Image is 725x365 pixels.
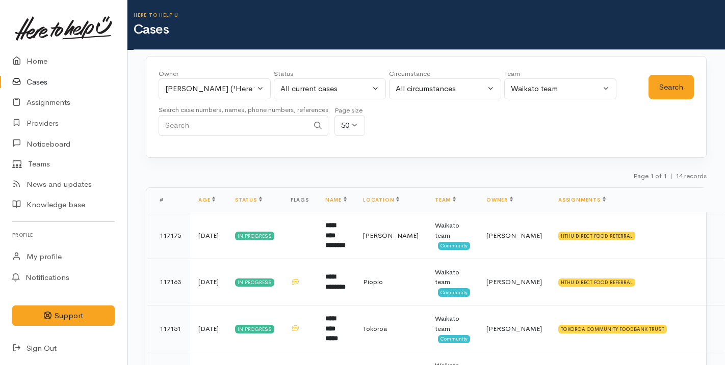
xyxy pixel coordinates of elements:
td: 117163 [147,259,190,305]
a: Status [235,196,262,203]
span: | [670,172,672,180]
span: [PERSON_NAME] [486,231,542,240]
div: [PERSON_NAME] ('Here to help u') [165,83,255,95]
div: All current cases [280,83,370,95]
div: HTHU DIRECT FOOD REFERRAL [558,232,635,240]
button: All circumstances [389,78,501,99]
div: TOKOROA COMMUNITY FOODBANK TRUST [558,325,667,333]
td: 117175 [147,212,190,259]
div: In progress [235,232,274,240]
div: Circumstance [389,69,501,79]
input: Search [159,115,308,136]
span: Piopio [363,277,383,286]
h6: Here to help u [134,12,725,18]
div: Team [504,69,616,79]
div: In progress [235,278,274,287]
div: Status [274,69,386,79]
small: Search case numbers, names, phone numbers, references [159,105,328,114]
div: Waikato team [435,267,470,287]
th: # [147,188,190,212]
span: Community [438,288,470,296]
th: Flags [282,188,317,212]
small: Page 1 of 1 14 records [633,172,707,180]
a: Age [198,196,215,203]
div: In progress [235,325,274,333]
div: All circumstances [396,83,485,95]
span: [PERSON_NAME] [486,324,542,333]
td: [DATE] [190,259,227,305]
div: 50 [341,120,349,131]
button: Priyanka Duggal ('Here to help u') [159,78,271,99]
td: [DATE] [190,305,227,352]
td: [DATE] [190,212,227,259]
div: Waikato team [435,220,470,240]
button: Support [12,305,115,326]
a: Location [363,196,399,203]
div: Waikato team [435,314,470,333]
span: [PERSON_NAME] [363,231,419,240]
div: HTHU DIRECT FOOD REFERRAL [558,278,635,287]
button: All current cases [274,78,386,99]
span: Community [438,242,470,250]
td: 117151 [147,305,190,352]
span: [PERSON_NAME] [486,277,542,286]
span: Tokoroa [363,324,387,333]
div: Owner [159,69,271,79]
a: Team [435,196,456,203]
button: Waikato team [504,78,616,99]
a: Assignments [558,196,606,203]
button: Search [649,75,694,100]
h1: Cases [134,22,725,37]
a: Name [325,196,347,203]
span: Community [438,335,470,343]
button: 50 [334,115,365,136]
a: Owner [486,196,513,203]
div: Page size [334,105,365,116]
div: Waikato team [511,83,601,95]
h6: Profile [12,228,115,242]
